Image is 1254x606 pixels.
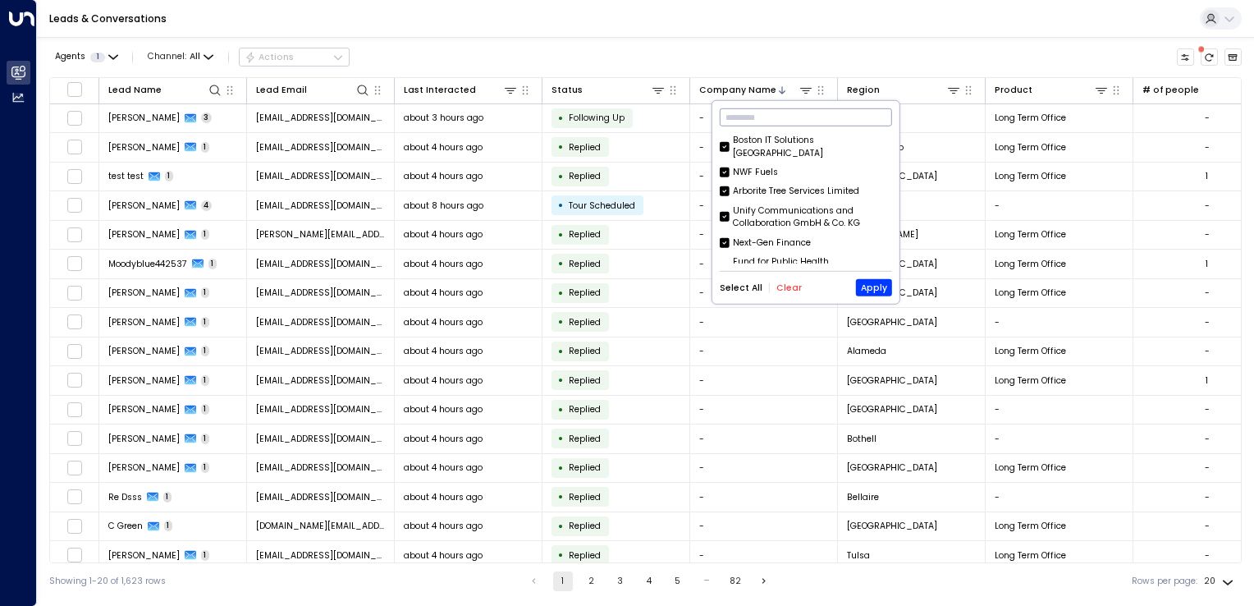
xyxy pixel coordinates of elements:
[558,428,564,449] div: •
[690,512,838,541] td: -
[690,221,838,250] td: -
[404,258,483,270] span: about 4 hours ago
[256,520,386,532] span: c.green@urbanecho.ca
[847,345,886,357] span: Alameda
[201,462,210,473] span: 1
[569,258,601,270] span: Replied
[256,316,386,328] span: kroseharvell4@gmail.com
[108,287,180,299] span: Greg Pruitt
[66,343,82,359] span: Toggle select row
[201,112,213,123] span: 3
[558,457,564,479] div: •
[690,308,838,337] td: -
[558,136,564,158] div: •
[1201,48,1219,67] span: There are new threads available. Refresh the grid to view the latest updates.
[847,374,937,387] span: Albuquerque
[256,433,386,445] span: ruizangelina3031@gmail.com
[690,279,838,308] td: -
[55,53,85,62] span: Agents
[569,549,601,562] span: Replied
[558,166,564,187] div: •
[108,403,180,415] span: James Donenwirth
[164,521,173,531] span: 1
[256,83,307,98] div: Lead Email
[256,141,386,154] span: debrarwilliams@icloud.com
[66,431,82,447] span: Toggle select row
[995,374,1066,387] span: Long Term Office
[1205,433,1210,445] div: -
[995,345,1066,357] span: Long Term Office
[995,258,1066,270] span: Long Term Office
[847,316,937,328] span: Baltimore
[690,483,838,512] td: -
[847,549,870,562] span: Tulsa
[569,403,601,415] span: Replied
[754,572,774,591] button: Go to next page
[699,83,776,98] div: Company Name
[569,520,601,532] span: Replied
[66,256,82,272] span: Toggle select row
[239,48,350,67] button: Actions
[201,434,210,444] span: 1
[690,250,838,278] td: -
[66,140,82,155] span: Toggle select row
[995,549,1066,562] span: Long Term Office
[404,461,483,474] span: about 4 hours ago
[611,572,630,591] button: Go to page 3
[201,142,210,153] span: 1
[569,170,601,182] span: Replied
[995,82,1110,98] div: Product
[108,200,180,212] span: Mike Kibera
[165,171,174,181] span: 1
[847,520,937,532] span: Toronto
[404,83,476,98] div: Last Interacted
[720,255,892,282] div: Fund for Public Health [GEOGRAPHIC_DATA]
[201,550,210,561] span: 1
[256,549,386,562] span: luisvinuela@msn.com
[49,48,122,66] button: Agents1
[720,283,762,293] button: Select All
[404,374,483,387] span: about 4 hours ago
[733,255,892,282] div: Fund for Public Health [GEOGRAPHIC_DATA]
[558,399,564,420] div: •
[143,48,218,66] span: Channel:
[245,52,295,63] div: Actions
[108,82,223,98] div: Lead Name
[66,314,82,330] span: Toggle select row
[733,166,778,179] div: NWF Fuels
[995,461,1066,474] span: Long Term Office
[569,433,601,445] span: Replied
[690,104,838,133] td: -
[986,425,1133,453] td: -
[569,345,601,357] span: Replied
[668,572,688,591] button: Go to page 5
[733,204,892,229] div: Unify Communications and Collaboration GmbH & Co. KG
[690,425,838,453] td: -
[256,200,386,212] span: kibera4@gmail.com
[699,82,814,98] div: Company Name
[1205,461,1210,474] div: -
[995,112,1066,124] span: Long Term Office
[404,403,483,415] span: about 4 hours ago
[986,396,1133,425] td: -
[569,228,601,241] span: Replied
[720,185,892,198] div: Arborite Tree Services Limited
[986,308,1133,337] td: -
[1205,112,1210,124] div: -
[201,317,210,328] span: 1
[404,170,483,182] span: about 4 hours ago
[1205,549,1210,562] div: -
[256,345,386,357] span: fede@internauts.design
[256,170,386,182] span: test@gmail.com
[995,228,1066,241] span: Long Term Office
[847,491,879,503] span: Bellaire
[108,345,180,357] span: Federico Abrahams
[847,83,880,98] div: Region
[995,83,1032,98] div: Product
[1205,345,1210,357] div: -
[720,166,892,179] div: NWF Fuels
[1206,374,1208,387] div: 1
[108,374,180,387] span: Nichole Richards
[66,81,82,97] span: Toggle select all
[1205,403,1210,415] div: -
